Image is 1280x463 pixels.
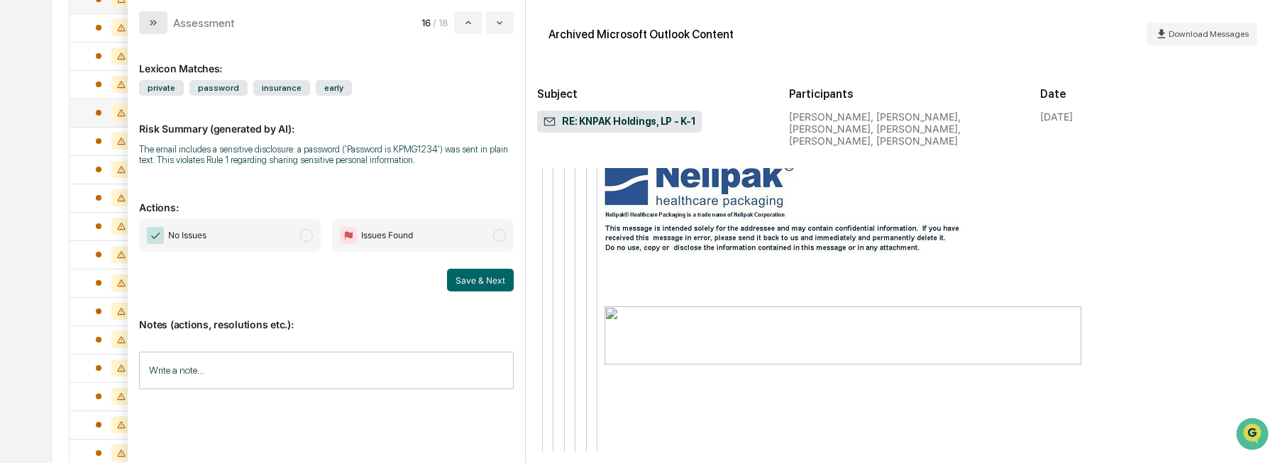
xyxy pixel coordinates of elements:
button: Save & Next [447,269,514,291]
span: Preclearance [28,179,92,193]
div: Archived Microsoft Outlook Content [548,28,734,41]
div: Lexicon Matches: [139,45,514,74]
div: [DATE] [1040,111,1073,123]
a: 🗄️Attestations [97,173,182,199]
h2: Participants [789,87,1017,101]
div: Assessment [173,16,235,30]
iframe: Open customer support [1235,416,1273,454]
span: / 18 [433,17,451,28]
div: [PERSON_NAME], [PERSON_NAME], [PERSON_NAME], [PERSON_NAME], [PERSON_NAME], [PERSON_NAME] [789,111,1017,147]
span: Download Messages [1169,29,1249,39]
span: RE: KNPAK Holdings, LP - K-1 [543,115,695,129]
span: password [189,80,248,96]
div: We're available if you need us! [48,123,180,134]
p: Actions: [139,184,514,213]
img: MDSummitNew.jpg [605,306,1081,364]
span: insurance [253,80,310,96]
img: Flag [340,227,357,244]
div: The email includes a sensitive disclosure: a password ('Password is KPMG1234') was sent in plain ... [139,144,514,165]
h2: Subject [537,87,766,101]
p: How can we help? [14,30,258,52]
span: Pylon [141,240,172,251]
div: 🖐️ [14,180,26,191]
button: Start new chat [241,113,258,130]
div: 🗄️ [103,180,114,191]
img: Cranston_Costa_Rica_email_footer_small.jpg [605,159,961,254]
span: Data Lookup [28,206,89,220]
button: Download Messages [1147,23,1257,45]
div: Start new chat [48,108,233,123]
span: 16 [421,17,430,28]
p: Notes (actions, resolutions etc.): [139,301,514,330]
img: 1746055101610-c473b297-6a78-478c-a979-82029cc54cd1 [14,108,40,134]
a: Powered byPylon [100,240,172,251]
a: 🖐️Preclearance [9,173,97,199]
h2: Date [1040,87,1269,101]
span: private [139,80,184,96]
p: Risk Summary (generated by AI): [139,106,514,135]
span: Issues Found [361,228,413,242]
span: Attestations [117,179,176,193]
img: Checkmark [147,227,164,244]
span: No Issues [168,228,206,242]
div: 🔎 [14,207,26,218]
span: early [316,80,352,96]
a: 🔎Data Lookup [9,200,95,225]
